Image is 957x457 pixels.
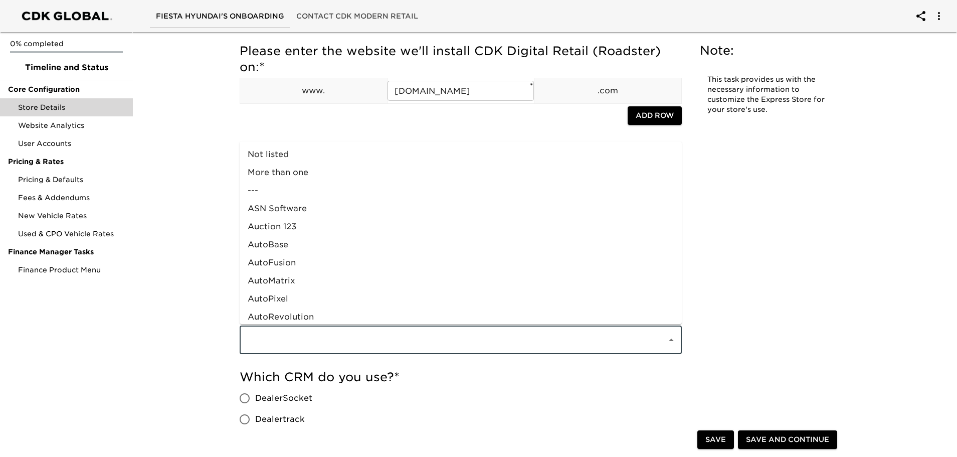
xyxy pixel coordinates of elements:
[240,369,682,385] h5: Which CRM do you use?
[18,138,125,148] span: User Accounts
[18,229,125,239] span: Used & CPO Vehicle Rates
[240,308,682,326] li: AutoRevolution
[156,10,284,23] span: Fiesta Hyundai's Onboarding
[240,290,682,308] li: AutoPixel
[534,85,681,97] p: .com
[697,431,734,449] button: Save
[636,109,674,122] span: Add Row
[738,431,837,449] button: Save and Continue
[746,434,829,446] span: Save and Continue
[240,218,682,236] li: Auction 123
[240,164,682,182] li: More than one
[705,434,726,446] span: Save
[18,175,125,185] span: Pricing & Defaults
[8,84,125,94] span: Core Configuration
[8,157,125,167] span: Pricing & Rates
[255,413,305,425] span: Dealertrack
[240,236,682,254] li: AutoBase
[10,39,123,49] p: 0% completed
[8,247,125,257] span: Finance Manager Tasks
[18,120,125,130] span: Website Analytics
[664,333,678,347] button: Close
[18,265,125,275] span: Finance Product Menu
[240,272,682,290] li: AutoMatrix
[240,43,682,75] h5: Please enter the website we'll install CDK Digital Retail (Roadster) on:
[240,182,682,200] li: ---
[296,10,418,23] span: Contact CDK Modern Retail
[8,62,125,74] span: Timeline and Status
[240,145,682,164] li: Not listed
[18,211,125,221] span: New Vehicle Rates
[628,106,682,125] button: Add Row
[927,4,951,28] button: account of current user
[240,254,682,272] li: AutoFusion
[18,193,125,203] span: Fees & Addendums
[18,102,125,112] span: Store Details
[255,392,312,404] span: DealerSocket
[707,75,828,115] p: This task provides us with the necessary information to customize the Express Store for your stor...
[909,4,933,28] button: account of current user
[700,43,835,59] h5: Note:
[240,200,682,218] li: ASN Software
[240,85,387,97] p: www.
